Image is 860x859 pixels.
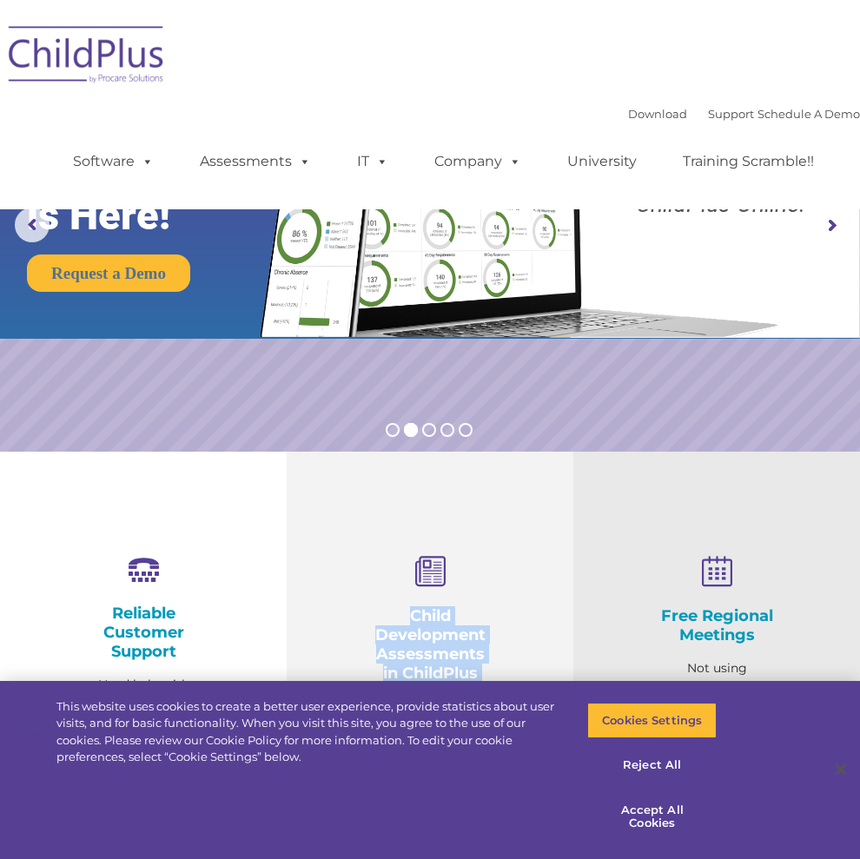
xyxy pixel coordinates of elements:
a: Schedule A Demo [757,107,860,121]
h4: Free Regional Meetings [660,606,773,644]
a: Support [708,107,754,121]
a: Download [628,107,687,121]
a: Training Scramble!! [665,144,831,179]
a: Software [56,144,171,179]
button: Cookies Settings [587,703,717,739]
h4: Reliable Customer Support [87,604,200,661]
a: IT [340,144,406,179]
button: Accept All Cookies [587,792,717,842]
button: Close [822,750,860,789]
font: | [628,107,860,121]
a: Company [417,144,539,179]
div: This website uses cookies to create a better user experience, provide statistics about user visit... [56,698,562,766]
h4: Child Development Assessments in ChildPlus [374,606,486,683]
a: University [550,144,654,179]
a: Request a Demo [27,254,190,292]
button: Reject All [587,747,717,783]
a: Assessments [182,144,328,179]
rs-layer: Boost your productivity and streamline your success in ChildPlus Online! [593,107,848,215]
